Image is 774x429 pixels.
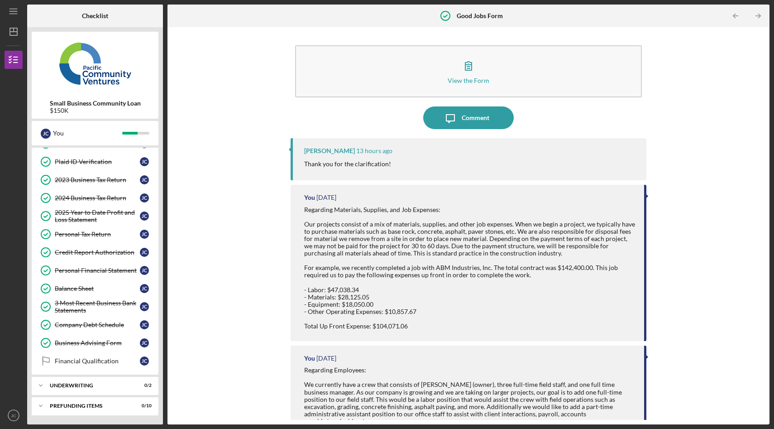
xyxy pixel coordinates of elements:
[295,45,642,97] button: View the Form
[36,171,154,189] a: 2023 Business Tax ReturnJC
[140,157,149,166] div: J C
[36,189,154,207] a: 2024 Business Tax ReturnJC
[55,158,140,165] div: Plaid ID Verification
[36,298,154,316] a: 3 Most Recent Business Bank StatementsJC
[140,320,149,329] div: J C
[55,339,140,347] div: Business Advising Form
[55,176,140,183] div: 2023 Business Tax Return
[36,153,154,171] a: Plaid ID VerificationJC
[50,383,129,388] div: Underwriting
[304,366,635,425] div: Regarding Employees: We currently have a crew that consists of [PERSON_NAME] (owner), three full-...
[53,125,122,141] div: You
[5,406,23,424] button: JC
[304,159,391,169] p: Thank you for the clarification!
[140,338,149,347] div: J C
[135,403,152,409] div: 0 / 10
[36,316,154,334] a: Company Debt ScheduleJC
[41,129,51,139] div: J C
[36,280,154,298] a: Balance SheetJC
[304,147,355,154] div: [PERSON_NAME]
[55,285,140,292] div: Balance Sheet
[135,383,152,388] div: 0 / 2
[140,302,149,311] div: J C
[423,106,514,129] button: Comment
[304,194,315,201] div: You
[32,36,158,91] img: Product logo
[50,107,141,114] div: $150K
[140,266,149,275] div: J C
[140,284,149,293] div: J C
[55,209,140,223] div: 2025 Year to Date Profit and Loss Statement
[50,403,129,409] div: Prefunding Items
[462,106,489,129] div: Comment
[55,267,140,274] div: Personal Financial Statement
[316,194,336,201] time: 2025-09-06 02:41
[36,334,154,352] a: Business Advising FormJC
[36,243,154,261] a: Credit Report AuthorizationJC
[55,231,140,238] div: Personal Tax Return
[304,206,635,330] div: Regarding Materials, Supplies, and Job Expenses: Our projects consist of a mix of materials, supp...
[140,212,149,221] div: J C
[356,147,392,154] time: 2025-09-08 03:06
[36,207,154,225] a: 2025 Year to Date Profit and Loss StatementJC
[55,357,140,365] div: Financial Qualification
[140,230,149,239] div: J C
[140,357,149,366] div: J C
[55,249,140,256] div: Credit Report Authorization
[316,355,336,362] time: 2025-09-06 02:27
[140,193,149,202] div: J C
[140,248,149,257] div: J C
[11,413,16,418] text: JC
[55,321,140,328] div: Company Debt Schedule
[36,261,154,280] a: Personal Financial StatementJC
[457,12,503,19] b: Good Jobs Form
[82,12,108,19] b: Checklist
[50,100,141,107] b: Small Business Community Loan
[55,299,140,314] div: 3 Most Recent Business Bank Statements
[36,352,154,370] a: Financial QualificationJC
[304,355,315,362] div: You
[448,77,489,84] div: View the Form
[36,225,154,243] a: Personal Tax ReturnJC
[140,175,149,184] div: J C
[55,194,140,202] div: 2024 Business Tax Return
